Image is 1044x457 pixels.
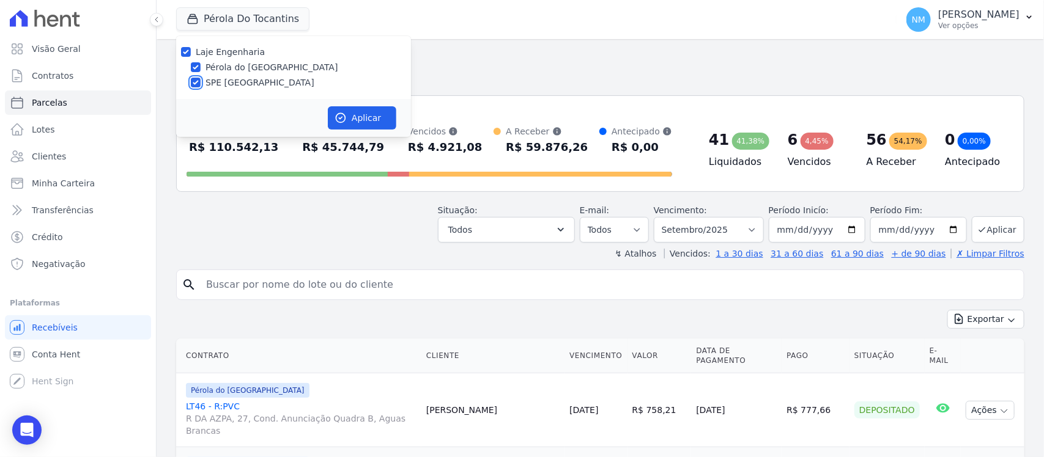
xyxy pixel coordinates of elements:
span: Minha Carteira [32,177,95,189]
h4: Liquidados [709,155,768,169]
span: Pérola do [GEOGRAPHIC_DATA] [186,383,309,398]
h4: Antecipado [945,155,1004,169]
a: Clientes [5,144,151,169]
div: 56 [867,130,887,150]
label: E-mail: [580,205,610,215]
th: Situação [850,338,925,373]
button: Exportar [947,310,1024,329]
div: 6 [788,130,798,150]
div: 41,38% [732,133,770,150]
a: Contratos [5,64,151,88]
label: Período Fim: [870,204,967,217]
a: ✗ Limpar Filtros [951,249,1024,258]
button: NM [PERSON_NAME] Ver opções [897,2,1044,37]
i: search [182,277,196,292]
a: Recebíveis [5,315,151,340]
td: R$ 758,21 [628,373,692,447]
th: Pago [782,338,850,373]
h4: A Receber [867,155,926,169]
span: Transferências [32,204,94,216]
a: Minha Carteira [5,171,151,196]
label: Pérola do [GEOGRAPHIC_DATA] [205,61,338,74]
a: 61 a 90 dias [831,249,884,258]
span: Clientes [32,150,66,163]
input: Buscar por nome do lote ou do cliente [199,272,1019,297]
span: Contratos [32,70,73,82]
label: Laje Engenharia [196,47,265,57]
label: Período Inicío: [769,205,829,215]
div: 0,00% [958,133,991,150]
h4: Vencidos [788,155,847,169]
div: R$ 110.542,13 [189,137,279,157]
a: + de 90 dias [892,249,946,258]
a: Negativação [5,252,151,276]
td: [PERSON_NAME] [421,373,565,447]
p: [PERSON_NAME] [938,9,1020,21]
div: Open Intercom Messenger [12,415,42,445]
span: Lotes [32,123,55,136]
div: R$ 45.744,79 [302,137,384,157]
div: R$ 4.921,08 [408,137,482,157]
span: Negativação [32,258,86,270]
div: R$ 59.876,26 [506,137,588,157]
th: Vencimento [565,338,627,373]
a: Transferências [5,198,151,222]
button: Aplicar [328,106,396,130]
a: Parcelas [5,90,151,115]
a: 1 a 30 dias [716,249,763,258]
a: LT46 - R:PVCR DA AZPA, 27, Cond. Anunciação Quadra B, Aguas Brancas [186,400,416,437]
label: SPE [GEOGRAPHIC_DATA] [205,76,314,89]
td: [DATE] [691,373,782,447]
a: 31 a 60 dias [771,249,823,258]
div: A Receber [506,125,588,137]
div: 41 [709,130,729,150]
div: 54,17% [889,133,927,150]
th: E-mail [925,338,961,373]
div: Plataformas [10,296,146,310]
th: Data de Pagamento [691,338,782,373]
button: Ações [966,401,1015,420]
div: R$ 0,00 [612,137,672,157]
th: Contrato [176,338,421,373]
a: Crédito [5,225,151,249]
button: Aplicar [972,216,1024,243]
a: [DATE] [569,405,598,415]
label: Vencidos: [664,249,711,258]
td: R$ 777,66 [782,373,850,447]
label: ↯ Atalhos [615,249,656,258]
button: Todos [438,217,575,243]
th: Valor [628,338,692,373]
div: Vencidos [408,125,482,137]
a: Conta Hent [5,342,151,367]
span: Todos [448,222,472,237]
p: Ver opções [938,21,1020,31]
label: Vencimento: [654,205,707,215]
div: 4,45% [801,133,834,150]
div: Depositado [854,401,920,419]
span: Crédito [32,231,63,243]
button: Pérola Do Tocantins [176,7,309,31]
span: Parcelas [32,97,67,109]
div: 0 [945,130,955,150]
span: NM [912,15,926,24]
span: Conta Hent [32,348,80,360]
th: Cliente [421,338,565,373]
span: R DA AZPA, 27, Cond. Anunciação Quadra B, Aguas Brancas [186,412,416,437]
span: Visão Geral [32,43,81,55]
h2: Parcelas [176,49,1024,71]
label: Situação: [438,205,478,215]
span: Recebíveis [32,321,78,334]
a: Lotes [5,117,151,142]
a: Visão Geral [5,37,151,61]
div: Antecipado [612,125,672,137]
